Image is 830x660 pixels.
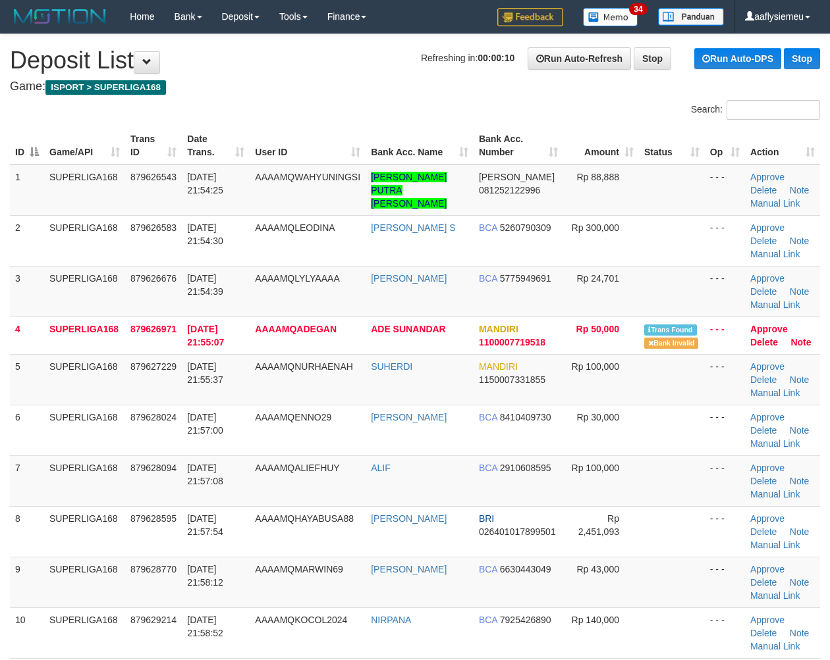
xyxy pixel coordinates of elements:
[705,165,745,216] td: - - -
[182,127,250,165] th: Date Trans.: activate to sort column ascending
[750,273,785,284] a: Approve
[44,607,125,658] td: SUPERLIGA168
[528,47,631,70] a: Run Auto-Refresh
[187,564,223,588] span: [DATE] 21:58:12
[790,577,810,588] a: Note
[371,273,447,284] a: [PERSON_NAME]
[371,564,447,574] a: [PERSON_NAME]
[576,324,619,334] span: Rp 50,000
[750,324,788,334] a: Approve
[255,324,337,334] span: AAAAMQADEGAN
[479,463,497,473] span: BCA
[750,222,785,233] a: Approve
[500,222,551,233] span: Copy 5260790309 to clipboard
[130,513,177,524] span: 879628595
[705,405,745,455] td: - - -
[790,628,810,638] a: Note
[479,324,518,334] span: MANDIRI
[750,286,777,297] a: Delete
[10,354,44,405] td: 5
[705,127,745,165] th: Op: activate to sort column ascending
[705,506,745,557] td: - - -
[10,165,44,216] td: 1
[784,48,820,69] a: Stop
[572,222,619,233] span: Rp 300,000
[750,236,777,246] a: Delete
[563,127,639,165] th: Amount: activate to sort column ascending
[500,273,551,284] span: Copy 5775949691 to clipboard
[10,7,110,26] img: MOTION_logo.png
[255,412,331,422] span: AAAAMQENNO29
[583,8,638,26] img: Button%20Memo.svg
[44,354,125,405] td: SUPERLIGA168
[644,338,698,349] span: Bank is not match
[255,361,353,372] span: AAAAMQNURHAENAH
[479,526,556,537] span: Copy 026401017899501 to clipboard
[44,215,125,266] td: SUPERLIGA168
[750,425,777,436] a: Delete
[44,506,125,557] td: SUPERLIGA168
[474,127,563,165] th: Bank Acc. Number: activate to sort column ascending
[500,615,551,625] span: Copy 7925426890 to clipboard
[790,337,811,347] a: Note
[750,590,800,601] a: Manual Link
[750,526,777,537] a: Delete
[479,361,518,372] span: MANDIRI
[576,564,619,574] span: Rp 43,000
[578,513,619,537] span: Rp 2,451,093
[750,628,777,638] a: Delete
[44,266,125,317] td: SUPERLIGA168
[750,641,800,651] a: Manual Link
[479,615,497,625] span: BCA
[10,455,44,506] td: 7
[187,273,223,297] span: [DATE] 21:54:39
[479,513,494,524] span: BRI
[130,463,177,473] span: 879628094
[750,361,785,372] a: Approve
[790,425,810,436] a: Note
[44,127,125,165] th: Game/API: activate to sort column ascending
[479,172,555,182] span: [PERSON_NAME]
[745,127,820,165] th: Action: activate to sort column ascending
[790,526,810,537] a: Note
[187,324,224,347] span: [DATE] 21:55:07
[479,222,497,233] span: BCA
[371,361,412,372] a: SUHERDI
[576,412,619,422] span: Rp 30,000
[790,236,810,246] a: Note
[187,513,223,537] span: [DATE] 21:57:54
[371,463,391,473] a: ALIF
[255,513,354,524] span: AAAAMQHAYABUSA88
[500,412,551,422] span: Copy 8410409730 to clipboard
[45,80,166,95] span: ISPORT > SUPERLIGA168
[187,361,223,385] span: [DATE] 21:55:37
[10,215,44,266] td: 2
[479,273,497,284] span: BCA
[750,374,777,385] a: Delete
[44,405,125,455] td: SUPERLIGA168
[705,607,745,658] td: - - -
[187,172,223,195] span: [DATE] 21:54:25
[750,476,777,486] a: Delete
[130,564,177,574] span: 879628770
[658,8,724,26] img: panduan.png
[10,80,820,93] h4: Game:
[371,412,447,422] a: [PERSON_NAME]
[44,557,125,607] td: SUPERLIGA168
[479,412,497,422] span: BCA
[371,324,446,334] a: ADE SUNANDAR
[10,317,44,354] td: 4
[371,513,447,524] a: [PERSON_NAME]
[750,198,800,209] a: Manual Link
[255,463,339,473] span: AAAAMQALIEFHUY
[130,222,177,233] span: 879626583
[750,463,785,473] a: Approve
[10,266,44,317] td: 3
[130,361,177,372] span: 879627229
[750,540,800,550] a: Manual Link
[750,564,785,574] a: Approve
[250,127,366,165] th: User ID: activate to sort column ascending
[790,185,810,195] a: Note
[130,172,177,182] span: 879626543
[750,337,778,347] a: Delete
